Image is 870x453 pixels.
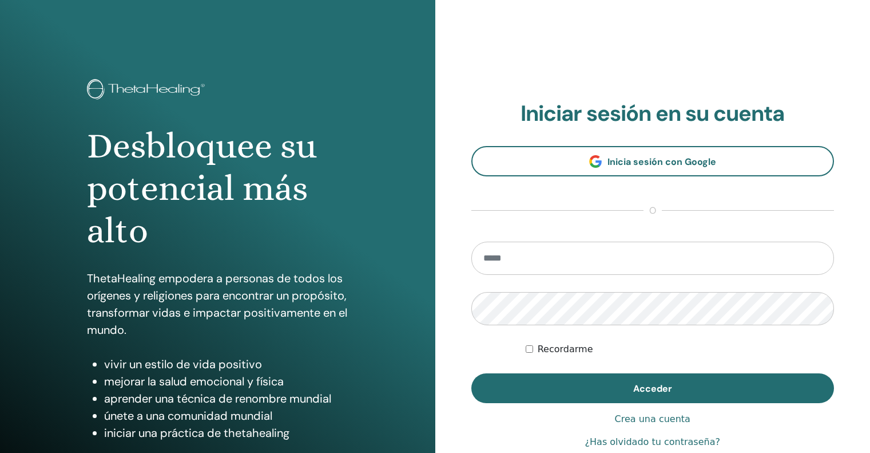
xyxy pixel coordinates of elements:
[585,435,720,449] a: ¿Has olvidado tu contraseña?
[87,125,348,253] h1: Desbloquee su potencial más alto
[615,412,690,426] a: Crea una cuenta
[633,383,672,395] span: Acceder
[607,156,716,168] span: Inicia sesión con Google
[538,342,593,356] label: Recordarme
[471,101,835,127] h2: Iniciar sesión en su cuenta
[471,373,835,403] button: Acceder
[104,356,348,373] li: vivir un estilo de vida positivo
[471,146,835,176] a: Inicia sesión con Google
[87,270,348,338] p: ThetaHealing empodera a personas de todos los orígenes y religiones para encontrar un propósito, ...
[104,373,348,390] li: mejorar la salud emocional y física
[104,390,348,407] li: aprender una técnica de renombre mundial
[526,342,834,356] div: Mantenerme autenticado indefinidamente o hasta cerrar la sesión manualmente
[643,204,662,218] span: o
[104,407,348,424] li: únete a una comunidad mundial
[104,424,348,442] li: iniciar una práctica de thetahealing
